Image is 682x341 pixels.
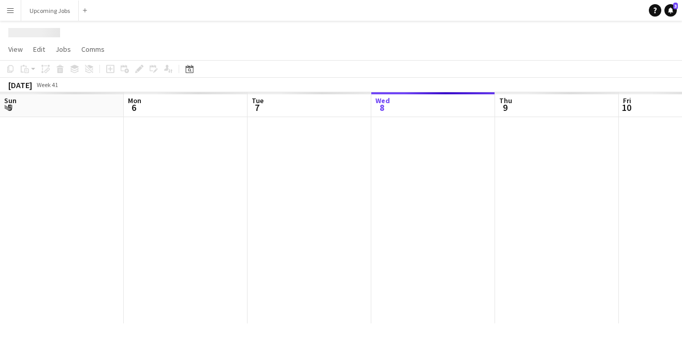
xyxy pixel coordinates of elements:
[77,42,109,56] a: Comms
[621,102,631,113] span: 10
[33,45,45,54] span: Edit
[374,102,390,113] span: 8
[29,42,49,56] a: Edit
[51,42,75,56] a: Jobs
[4,96,17,105] span: Sun
[34,81,60,89] span: Week 41
[3,102,17,113] span: 5
[8,45,23,54] span: View
[673,3,678,9] span: 3
[4,42,27,56] a: View
[126,102,141,113] span: 6
[81,45,105,54] span: Comms
[252,96,264,105] span: Tue
[128,96,141,105] span: Mon
[623,96,631,105] span: Fri
[21,1,79,21] button: Upcoming Jobs
[498,102,512,113] span: 9
[375,96,390,105] span: Wed
[664,4,677,17] a: 3
[55,45,71,54] span: Jobs
[250,102,264,113] span: 7
[499,96,512,105] span: Thu
[8,80,32,90] div: [DATE]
